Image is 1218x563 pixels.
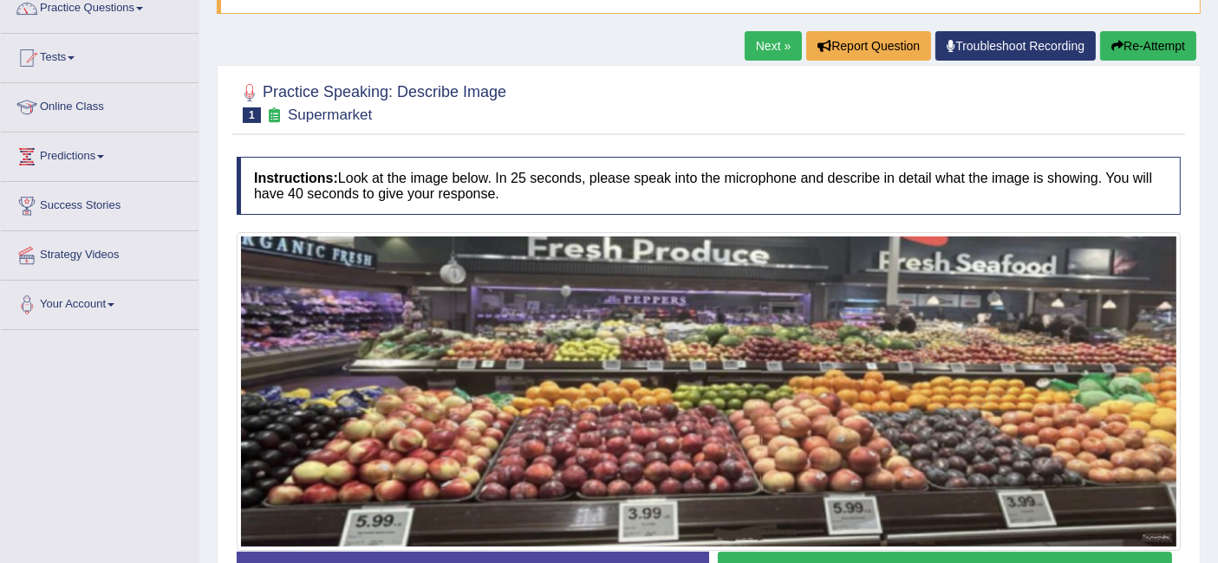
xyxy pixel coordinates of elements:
a: Your Account [1,281,199,324]
span: 1 [243,107,261,123]
button: Re-Attempt [1100,31,1196,61]
b: Instructions: [254,171,338,185]
a: Next » [745,31,802,61]
small: Exam occurring question [265,107,283,124]
a: Predictions [1,133,199,176]
a: Troubleshoot Recording [935,31,1096,61]
a: Online Class [1,83,199,126]
h2: Practice Speaking: Describe Image [237,80,506,123]
small: Supermarket [288,107,372,123]
a: Success Stories [1,182,199,225]
button: Report Question [806,31,931,61]
h4: Look at the image below. In 25 seconds, please speak into the microphone and describe in detail w... [237,157,1181,215]
a: Strategy Videos [1,231,199,275]
a: Tests [1,34,199,77]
